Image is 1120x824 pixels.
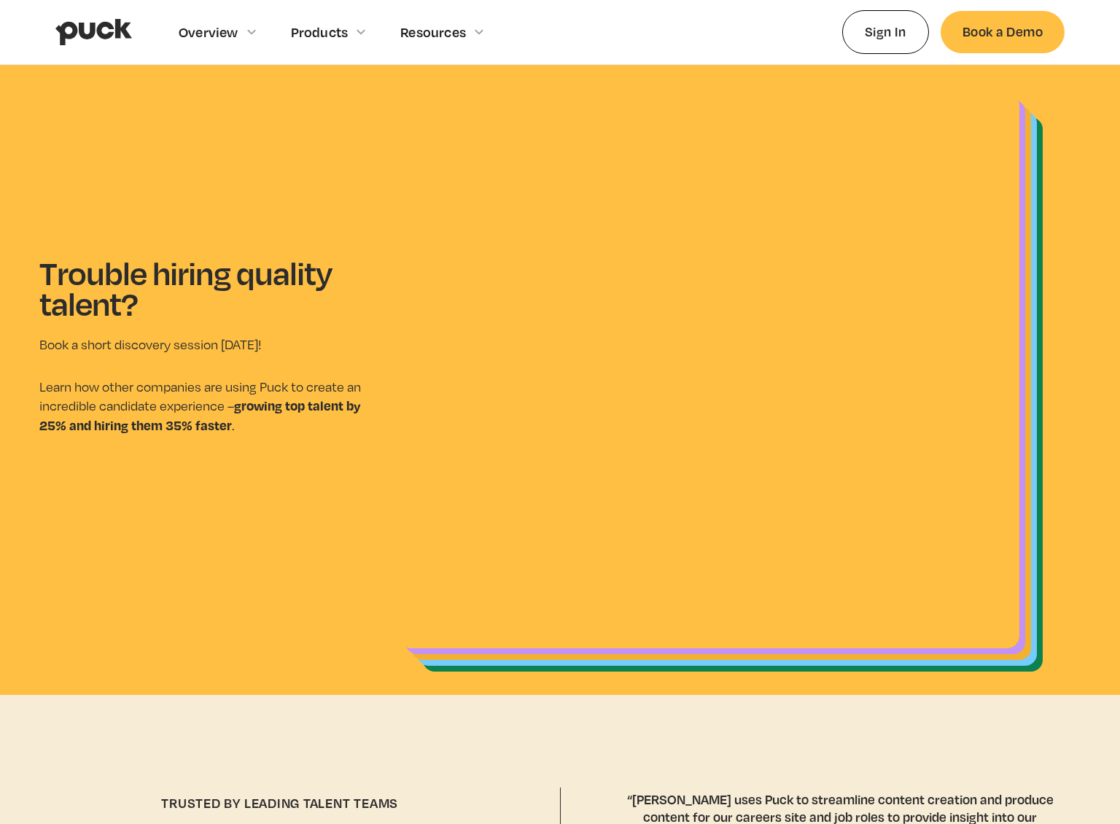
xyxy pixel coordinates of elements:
h4: trusted by leading talent teams [161,795,398,812]
div: Resources [400,24,466,40]
div: Overview [179,24,238,40]
div: Products [291,24,349,40]
p: Book a short discovery session [DATE]! [39,335,372,354]
p: Learn how other companies are using Puck to create an incredible candidate experience – . [39,378,372,435]
h1: Trouble hiring quality talent? [39,257,360,318]
a: Sign In [842,10,929,53]
a: Book a Demo [941,11,1065,53]
strong: growing top talent by 25% and hiring them 35% faster [39,396,360,434]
